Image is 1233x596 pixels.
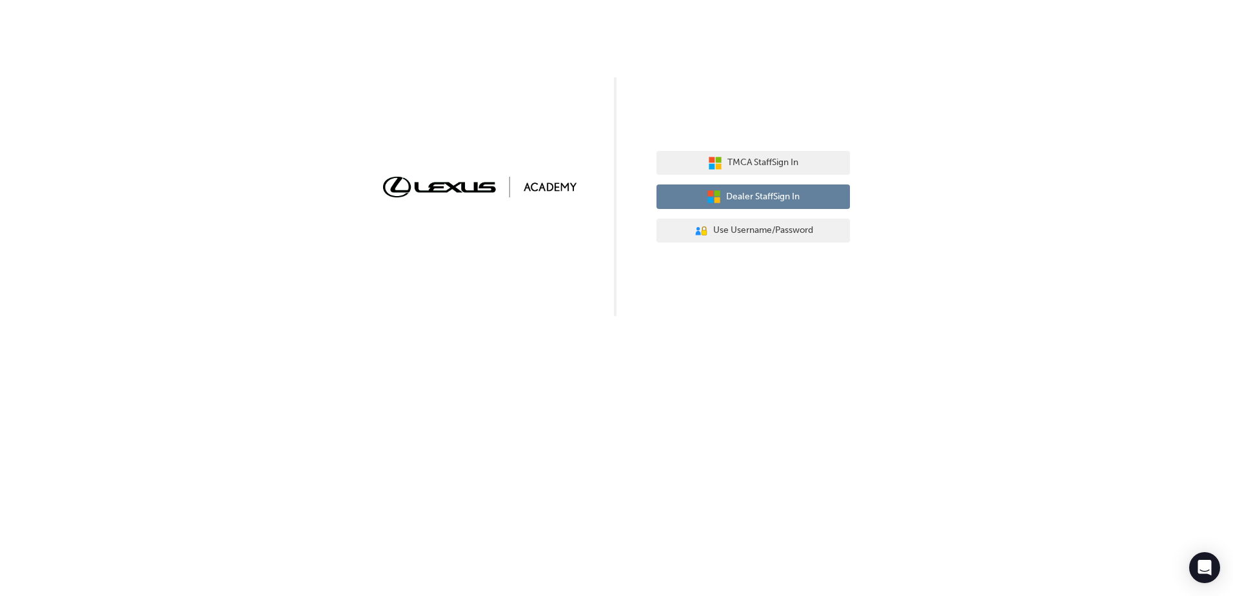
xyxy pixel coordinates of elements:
button: TMCA StaffSign In [656,151,850,175]
span: Use Username/Password [713,223,813,238]
button: Dealer StaffSign In [656,184,850,209]
span: TMCA Staff Sign In [727,155,798,170]
span: Dealer Staff Sign In [726,190,800,204]
div: Open Intercom Messenger [1189,552,1220,583]
button: Use Username/Password [656,219,850,243]
img: Trak [383,177,577,197]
